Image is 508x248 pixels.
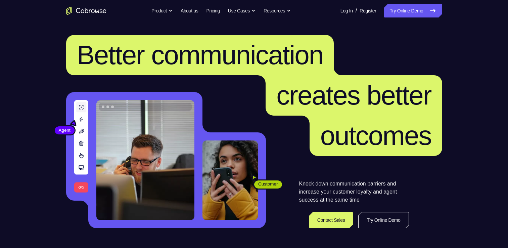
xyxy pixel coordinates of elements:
span: / [356,7,357,15]
button: Resources [264,4,291,17]
a: Log In [340,4,353,17]
span: creates better [276,80,431,110]
a: Pricing [206,4,220,17]
a: Contact Sales [309,212,353,228]
a: Register [360,4,376,17]
img: A customer holding their phone [202,140,258,220]
span: outcomes [320,121,431,151]
img: A customer support agent talking on the phone [96,100,194,220]
button: Product [151,4,173,17]
a: Go to the home page [66,7,106,15]
a: Try Online Demo [384,4,442,17]
span: Better communication [77,40,323,70]
a: Try Online Demo [358,212,409,228]
button: Use Cases [228,4,256,17]
a: About us [181,4,198,17]
p: Knock down communication barriers and increase your customer loyalty and agent success at the sam... [299,180,409,204]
